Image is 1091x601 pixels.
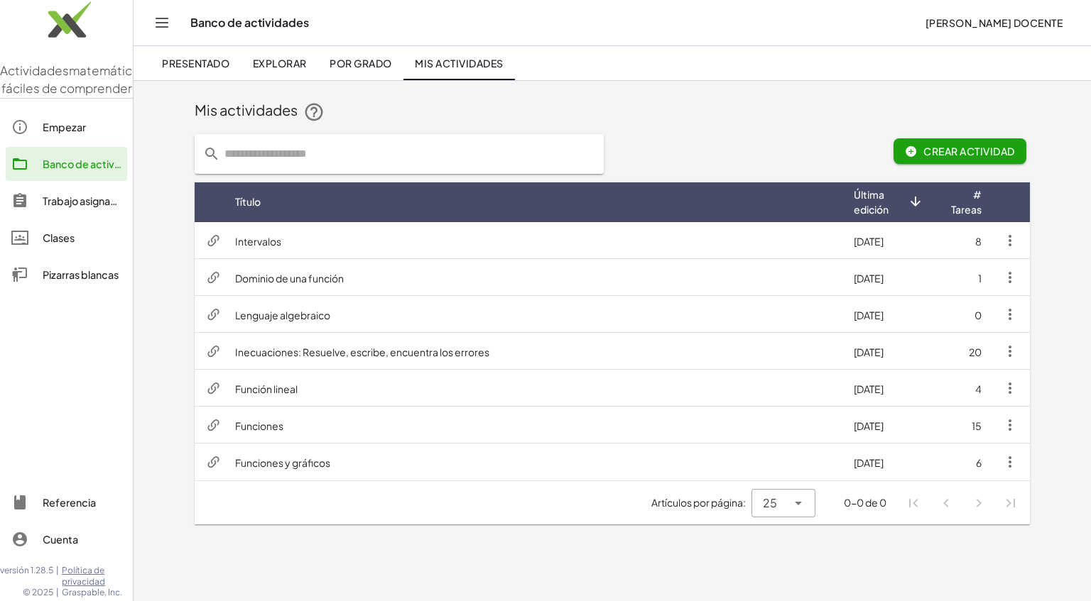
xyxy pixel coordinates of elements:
[330,57,391,70] font: Por grado
[1,62,146,97] font: matemáticas fáciles de comprender
[235,309,330,321] font: Lenguaje algebraico
[763,495,777,510] font: 25
[43,496,96,509] font: Referencia
[894,138,1026,164] button: Crear actividad
[976,456,982,469] font: 6
[235,346,489,358] font: Inecuaciones: Resuelve, escribe, encuentra los errores
[923,145,1014,158] font: Crear actividad
[978,272,982,285] font: 1
[6,522,127,556] a: Cuenta
[6,221,127,255] a: Clases
[23,587,53,597] font: © 2025
[926,16,1063,29] font: [PERSON_NAME] Docente
[203,145,220,162] i: prepended action
[56,587,59,597] font: |
[151,11,173,34] button: Cambiar navegación
[43,231,75,244] font: Clases
[969,346,982,358] font: 20
[235,235,281,248] font: Intervalos
[6,485,127,519] a: Referencia
[62,587,122,597] font: Graspable, Inc.
[62,565,105,587] font: Política de privacidad
[43,158,148,170] font: Banco de actividades
[6,110,127,144] a: Empezar
[854,235,884,248] font: [DATE]
[235,272,344,285] font: Dominio de una función
[651,495,751,510] span: Artículos por página:
[854,272,884,285] font: [DATE]
[43,533,78,546] font: Cuenta
[951,188,982,216] font: # Tareas
[43,194,124,207] font: Trabajo asignado
[62,565,133,587] a: Política de privacidad
[975,309,982,321] font: 0
[56,565,59,575] font: |
[854,382,884,395] font: [DATE]
[913,10,1074,35] button: [PERSON_NAME] Docente
[854,309,884,321] font: [DATE]
[162,57,229,70] font: Presentado
[854,456,884,469] font: [DATE]
[844,496,886,509] font: 0-0 de 0
[854,419,884,432] font: [DATE]
[651,496,746,509] font: Artículos por página:
[975,235,982,248] font: 8
[415,57,503,70] font: Mis actividades
[43,121,86,133] font: Empezar
[235,195,261,208] font: Título
[235,382,298,395] font: Función lineal
[854,346,884,358] font: [DATE]
[43,268,119,281] font: Pizarras blancas
[235,419,283,432] font: Funciones
[6,147,127,181] a: Banco de actividades
[253,57,307,70] font: Explorar
[6,184,127,218] a: Trabajo asignado
[898,487,1027,519] nav: Navegación de paginación
[975,382,982,395] font: 4
[195,101,298,118] font: Mis actividades
[6,258,127,292] a: Pizarras blancas
[235,456,330,469] font: Funciones y gráficos
[972,419,982,432] font: 15
[854,188,889,216] font: Última edición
